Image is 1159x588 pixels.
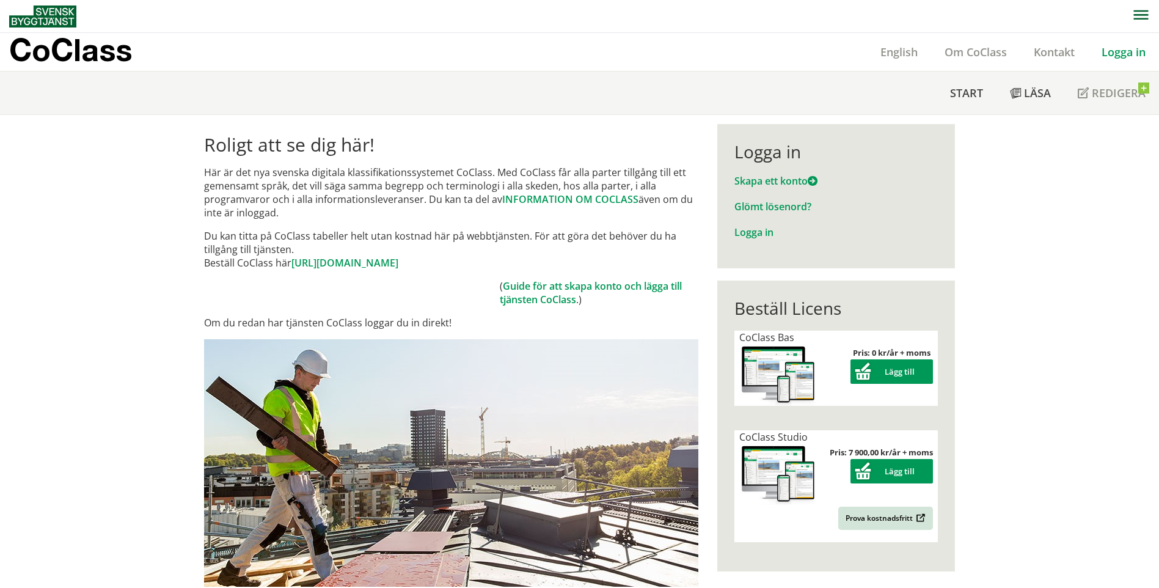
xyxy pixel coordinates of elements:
p: CoClass [9,43,132,57]
a: Guide för att skapa konto och lägga till tjänsten CoClass [500,279,682,306]
a: Kontakt [1020,45,1088,59]
a: [URL][DOMAIN_NAME] [291,256,398,270]
img: Svensk Byggtjänst [9,6,76,28]
p: Om du redan har tjänsten CoClass loggar du in direkt! [204,316,698,329]
img: coclass-license.jpg [739,444,817,505]
span: Läsa [1024,86,1051,100]
img: coclass-license.jpg [739,344,817,406]
span: Start [950,86,983,100]
a: Om CoClass [931,45,1020,59]
p: Här är det nya svenska digitala klassifikationssystemet CoClass. Med CoClass får alla parter till... [204,166,698,219]
h1: Roligt att se dig här! [204,134,698,156]
td: ( .) [500,279,698,306]
img: login.jpg [204,339,698,587]
div: Beställ Licens [734,298,938,318]
a: Skapa ett konto [734,174,817,188]
a: Prova kostnadsfritt [838,507,933,530]
span: CoClass Studio [739,430,808,444]
div: Logga in [734,141,938,162]
strong: Pris: 0 kr/år + moms [853,347,930,358]
a: English [867,45,931,59]
a: CoClass [9,33,158,71]
a: Lägg till [850,466,933,477]
a: Läsa [996,72,1064,114]
button: Lägg till [850,459,933,483]
span: CoClass Bas [739,331,794,344]
a: INFORMATION OM COCLASS [502,193,638,206]
a: Start [937,72,996,114]
img: Outbound.png [914,513,926,523]
a: Logga in [1088,45,1159,59]
p: Du kan titta på CoClass tabeller helt utan kostnad här på webbtjänsten. För att göra det behöver ... [204,229,698,270]
a: Logga in [734,226,773,239]
a: Glömt lösenord? [734,200,811,213]
strong: Pris: 7 900,00 kr/år + moms [830,447,933,458]
button: Lägg till [850,359,933,384]
a: Lägg till [850,366,933,377]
